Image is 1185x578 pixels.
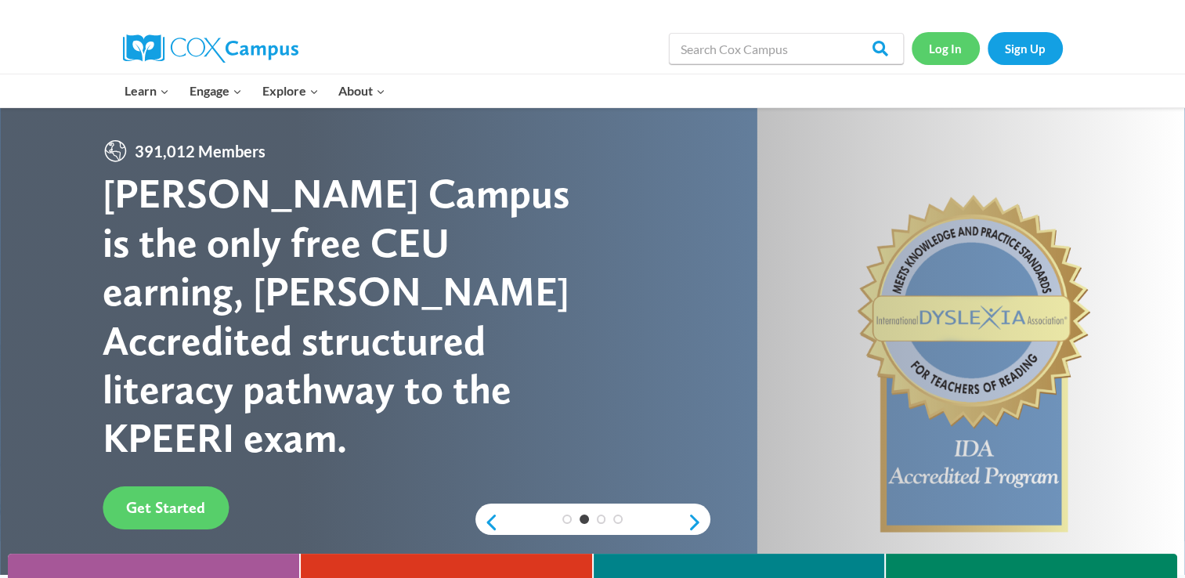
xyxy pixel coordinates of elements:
img: Cox Campus [123,34,298,63]
div: content slider buttons [475,507,710,538]
div: [PERSON_NAME] Campus is the only free CEU earning, [PERSON_NAME] Accredited structured literacy p... [103,169,592,462]
nav: Secondary Navigation [912,32,1063,64]
button: Child menu of Engage [179,74,252,107]
a: 4 [613,515,623,524]
button: Child menu of Learn [115,74,180,107]
button: Child menu of Explore [252,74,329,107]
a: next [687,513,710,532]
a: 1 [562,515,572,524]
a: Get Started [103,486,229,529]
a: Sign Up [988,32,1063,64]
button: Child menu of About [328,74,396,107]
a: Log In [912,32,980,64]
a: 2 [580,515,589,524]
input: Search Cox Campus [669,33,904,64]
span: 391,012 Members [128,139,272,164]
a: 3 [597,515,606,524]
a: previous [475,513,499,532]
span: Get Started [126,498,205,517]
nav: Primary Navigation [115,74,396,107]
